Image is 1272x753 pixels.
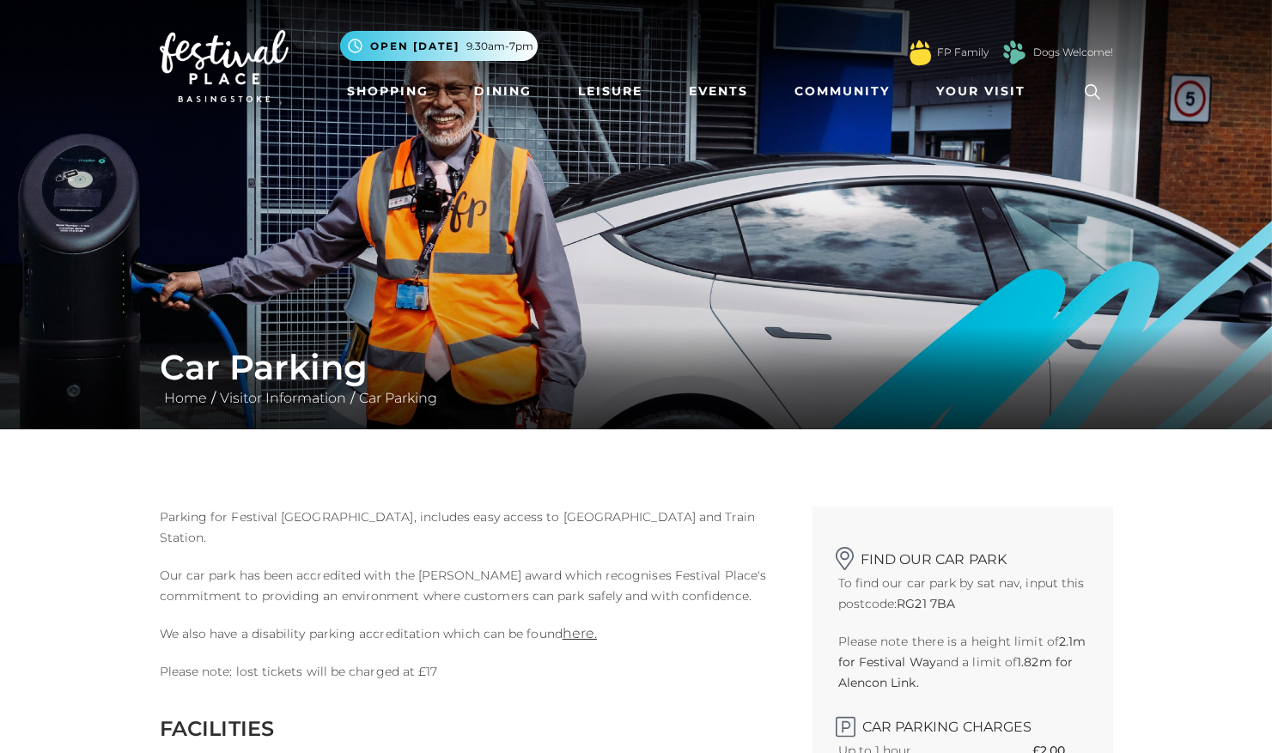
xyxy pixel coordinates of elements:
a: Car Parking [355,390,441,406]
a: Dining [467,76,539,107]
a: Your Visit [929,76,1041,107]
strong: RG21 7BA [897,596,955,611]
span: Parking for Festival [GEOGRAPHIC_DATA], includes easy access to [GEOGRAPHIC_DATA] and Train Station. [160,509,755,545]
span: 9.30am-7pm [466,39,533,54]
a: Leisure [571,76,649,107]
p: We also have a disability parking accreditation which can be found [160,623,787,644]
img: Festival Place Logo [160,30,289,102]
a: Community [788,76,897,107]
h2: Car Parking Charges [838,710,1087,735]
p: Please note there is a height limit of and a limit of [838,631,1087,693]
h2: Find our car park [838,541,1087,568]
button: Open [DATE] 9.30am-7pm [340,31,538,61]
a: Dogs Welcome! [1033,45,1113,60]
div: / / [147,347,1126,409]
p: Our car park has been accredited with the [PERSON_NAME] award which recognises Festival Place's c... [160,565,787,606]
a: Shopping [340,76,435,107]
h2: FACILITIES [160,716,787,741]
span: Your Visit [936,82,1026,100]
a: Home [160,390,211,406]
p: Please note: lost tickets will be charged at £17 [160,661,787,682]
h1: Car Parking [160,347,1113,388]
a: Events [682,76,755,107]
a: here. [563,625,597,641]
a: Visitor Information [216,390,350,406]
span: Open [DATE] [370,39,460,54]
p: To find our car park by sat nav, input this postcode: [838,573,1087,614]
a: FP Family [937,45,989,60]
